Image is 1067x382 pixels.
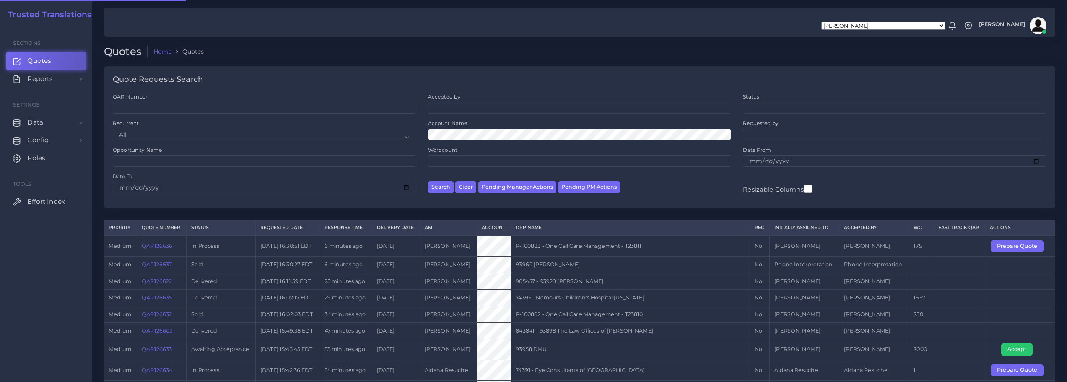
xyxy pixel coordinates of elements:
[109,367,131,373] span: medium
[142,261,172,268] a: QAR126637
[909,236,933,257] td: 175
[372,257,420,273] td: [DATE]
[743,93,759,100] label: Status
[109,294,131,301] span: medium
[187,360,256,380] td: In Process
[319,220,372,236] th: Response Time
[142,311,172,317] a: QAR126632
[839,257,909,273] td: Phone Interpretation
[255,236,319,257] td: [DATE] 16:30:51 EDT
[319,306,372,322] td: 34 minutes ago
[477,220,511,236] th: Account
[743,120,779,127] label: Requested by
[511,273,750,289] td: 905457 - 93928 [PERSON_NAME]
[750,339,769,360] td: No
[27,197,65,206] span: Effort Index
[770,273,839,289] td: [PERSON_NAME]
[113,146,162,153] label: Opportunity Name
[991,242,1049,249] a: Prepare Quote
[750,360,769,380] td: No
[455,181,476,193] button: Clear
[104,220,137,236] th: Priority
[511,306,750,322] td: P-100882 - One Call Care Management - T23810
[2,10,91,20] a: Trusted Translations
[27,153,45,163] span: Roles
[420,257,477,273] td: [PERSON_NAME]
[511,339,750,360] td: 93958 DMU
[909,306,933,322] td: 750
[933,220,985,236] th: Fast Track QAR
[142,278,172,284] a: QAR126622
[420,273,477,289] td: [PERSON_NAME]
[187,290,256,306] td: Delivered
[770,322,839,339] td: [PERSON_NAME]
[428,93,461,100] label: Accepted by
[319,236,372,257] td: 6 minutes ago
[979,22,1025,27] span: [PERSON_NAME]
[109,327,131,334] span: medium
[743,184,812,194] label: Resizable Columns
[372,273,420,289] td: [DATE]
[770,339,839,360] td: [PERSON_NAME]
[839,273,909,289] td: [PERSON_NAME]
[255,273,319,289] td: [DATE] 16:11:59 EDT
[319,322,372,339] td: 47 minutes ago
[187,236,256,257] td: In Process
[13,181,32,187] span: Tools
[428,146,457,153] label: Wordcount
[187,339,256,360] td: Awaiting Acceptance
[839,360,909,380] td: Aldana Resuche
[27,118,43,127] span: Data
[420,339,477,360] td: [PERSON_NAME]
[420,236,477,257] td: [PERSON_NAME]
[6,193,86,210] a: Effort Index
[319,339,372,360] td: 53 minutes ago
[420,360,477,380] td: Aldana Resuche
[6,149,86,167] a: Roles
[909,220,933,236] th: WC
[187,257,256,273] td: Sold
[187,306,256,322] td: Sold
[142,327,172,334] a: QAR126603
[109,311,131,317] span: medium
[113,173,132,180] label: Date To
[750,290,769,306] td: No
[255,257,319,273] td: [DATE] 16:30:27 EDT
[770,290,839,306] td: [PERSON_NAME]
[27,74,53,83] span: Reports
[255,290,319,306] td: [DATE] 16:07:17 EDT
[1001,343,1033,355] button: Accept
[750,236,769,257] td: No
[27,56,51,65] span: Quotes
[372,339,420,360] td: [DATE]
[991,240,1044,252] button: Prepare Quote
[420,290,477,306] td: [PERSON_NAME]
[770,306,839,322] td: [PERSON_NAME]
[109,278,131,284] span: medium
[839,339,909,360] td: [PERSON_NAME]
[113,93,148,100] label: QAR Number
[511,290,750,306] td: 74395 - Nemours Children's Hospital [US_STATE]
[428,181,454,193] button: Search
[109,261,131,268] span: medium
[6,52,86,70] a: Quotes
[991,366,1049,373] a: Prepare Quote
[255,220,319,236] th: Requested Date
[839,236,909,257] td: [PERSON_NAME]
[319,273,372,289] td: 25 minutes ago
[109,346,131,352] span: medium
[420,220,477,236] th: AM
[511,257,750,273] td: 93960 [PERSON_NAME]
[109,243,131,249] span: medium
[142,346,172,352] a: QAR126633
[372,360,420,380] td: [DATE]
[187,273,256,289] td: Delivered
[478,181,556,193] button: Pending Manager Actions
[142,367,172,373] a: QAR126634
[372,306,420,322] td: [DATE]
[113,75,203,84] h4: Quote Requests Search
[372,236,420,257] td: [DATE]
[420,322,477,339] td: [PERSON_NAME]
[171,47,204,56] li: Quotes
